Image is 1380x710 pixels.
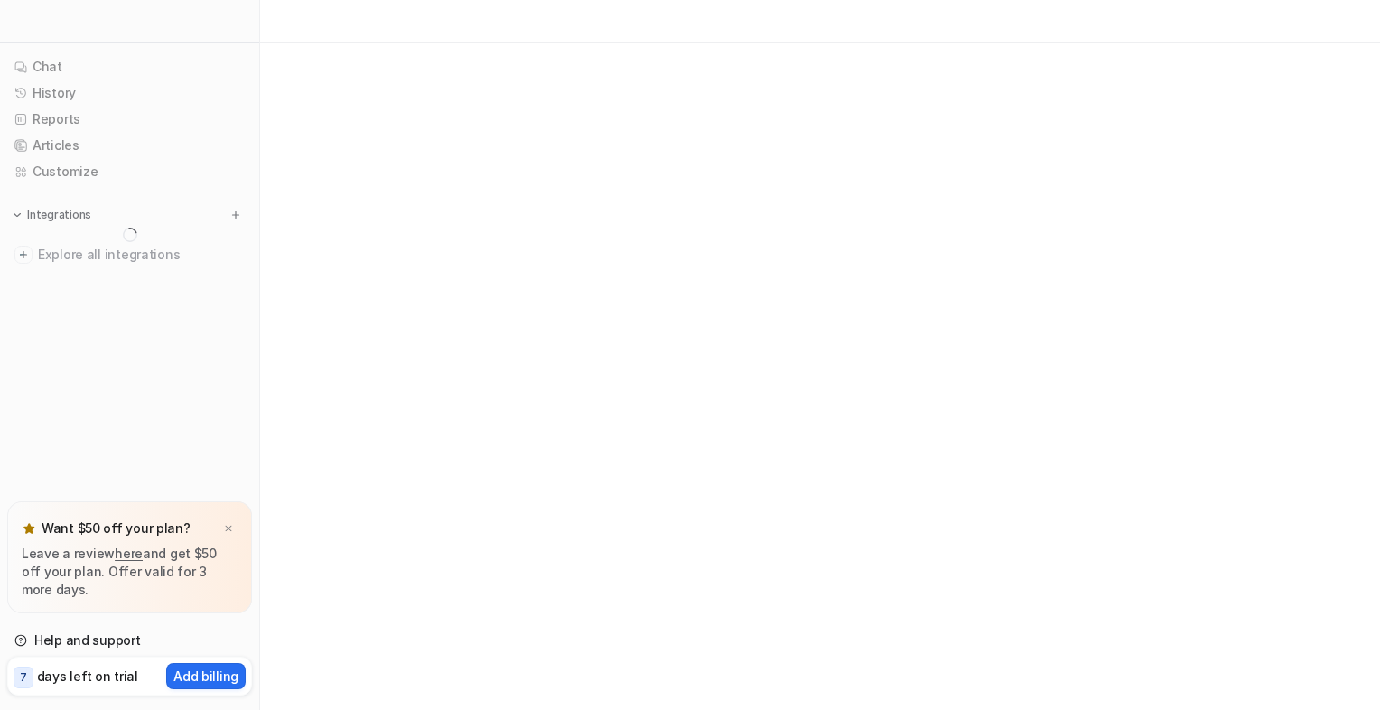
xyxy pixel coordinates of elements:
[11,209,23,221] img: expand menu
[42,519,191,537] p: Want $50 off your plan?
[7,107,252,132] a: Reports
[7,133,252,158] a: Articles
[7,54,252,79] a: Chat
[223,523,234,535] img: x
[7,206,97,224] button: Integrations
[7,159,252,184] a: Customize
[14,246,33,264] img: explore all integrations
[20,669,27,686] p: 7
[22,545,238,599] p: Leave a review and get $50 off your plan. Offer valid for 3 more days.
[7,628,252,653] a: Help and support
[27,208,91,222] p: Integrations
[37,667,138,686] p: days left on trial
[115,546,143,561] a: here
[166,663,246,689] button: Add billing
[38,240,245,269] span: Explore all integrations
[7,242,252,267] a: Explore all integrations
[229,209,242,221] img: menu_add.svg
[22,521,36,536] img: star
[173,667,238,686] p: Add billing
[7,80,252,106] a: History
